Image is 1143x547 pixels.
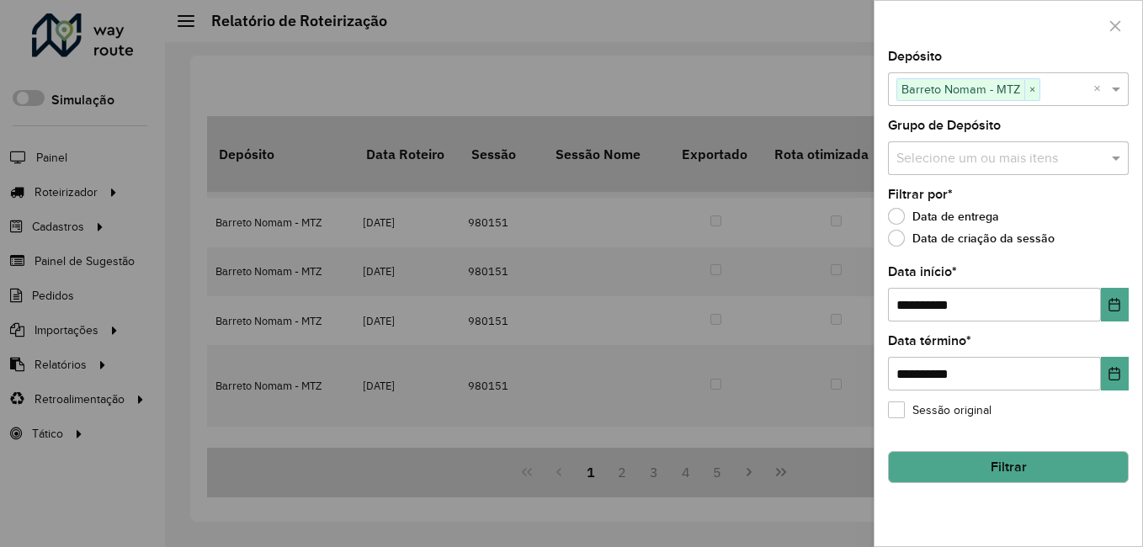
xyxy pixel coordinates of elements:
label: Depósito [888,46,942,66]
span: Clear all [1093,79,1108,99]
label: Data término [888,331,971,351]
button: Filtrar [888,451,1129,483]
span: Barreto Nomam - MTZ [897,79,1024,99]
label: Sessão original [888,401,991,419]
span: × [1024,80,1039,100]
label: Grupo de Depósito [888,115,1001,135]
label: Filtrar por [888,184,953,204]
button: Choose Date [1101,288,1129,321]
button: Choose Date [1101,357,1129,390]
label: Data início [888,262,957,282]
label: Data de criação da sessão [888,230,1055,247]
label: Data de entrega [888,208,999,225]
